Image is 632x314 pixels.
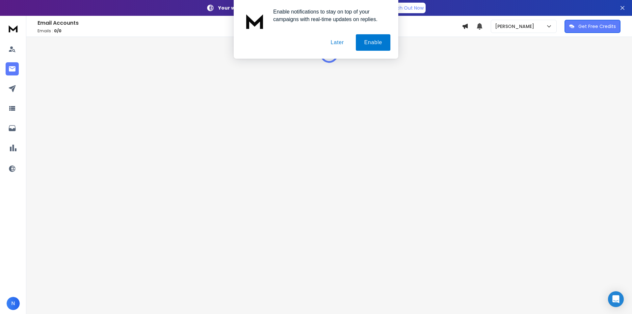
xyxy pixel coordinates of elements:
[7,297,20,310] button: N
[268,8,390,23] div: Enable notifications to stay on top of your campaigns with real-time updates on replies.
[322,34,352,51] button: Later
[356,34,390,51] button: Enable
[242,8,268,34] img: notification icon
[608,291,624,307] div: Open Intercom Messenger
